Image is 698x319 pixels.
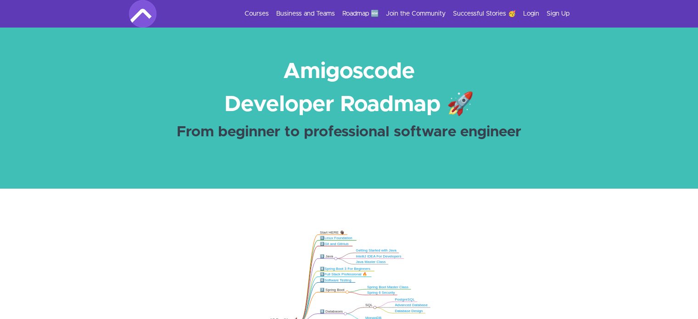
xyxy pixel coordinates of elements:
div: 7️⃣ Spring Boot [320,287,345,292]
a: Spring Boot Master Class [367,285,408,289]
div: 1️⃣ [320,236,354,241]
strong: From beginner to professional software engineer [177,125,521,140]
div: 2️⃣ [320,241,350,246]
div: 5️⃣ [320,272,369,277]
strong: Amigoscode [283,61,415,83]
strong: Developer Roadmap 🚀 [224,94,474,116]
a: Software Testing [324,278,351,282]
a: Join the Community [386,9,446,18]
a: Business and Teams [276,9,335,18]
a: IntelliJ IDEA For Developers [356,254,401,258]
div: 6️⃣ [320,278,353,282]
a: Java Master Class [356,260,385,263]
div: 4️⃣ [320,267,372,271]
a: PostgreSQL [395,297,414,301]
a: Git and GitHub [324,242,348,246]
div: SQL [365,303,373,308]
a: Spring Boot 3 For Beginners [324,267,370,270]
a: Database Design [395,309,423,313]
a: Roadmap 🆕 [342,9,379,18]
div: Start HERE 👋🏿 [320,230,345,235]
a: Sign Up [547,9,570,18]
a: Login [523,9,539,18]
div: 3️⃣ Java [320,254,334,258]
a: Advanced Database [395,303,427,307]
a: Courses [245,9,269,18]
a: Spring 6 Security [367,291,395,294]
a: Getting Started with Java [356,249,396,252]
a: Successful Stories 🥳 [453,9,516,18]
a: Linux Foundation [324,236,352,240]
a: Full Stack Professional 🔥 [324,273,367,276]
div: 8️⃣ Databases [320,309,344,314]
